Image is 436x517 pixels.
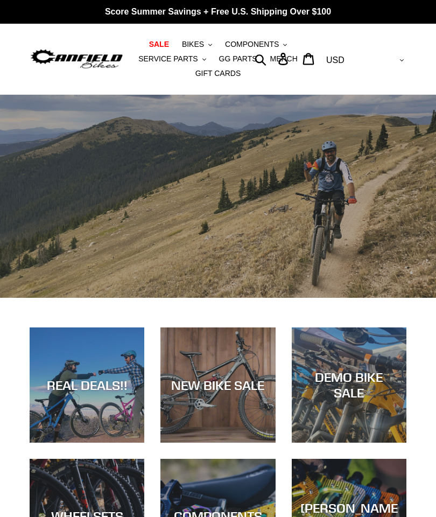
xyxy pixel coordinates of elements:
span: COMPONENTS [225,40,279,49]
div: NEW BIKE SALE [160,378,275,393]
div: DEMO BIKE SALE [292,369,406,401]
div: REAL DEALS!! [30,378,144,393]
span: GG PARTS [219,54,257,64]
span: SALE [149,40,169,49]
button: COMPONENTS [220,37,292,52]
a: SALE [144,37,174,52]
span: SERVICE PARTS [138,54,198,64]
a: DEMO BIKE SALE [292,327,406,442]
span: GIFT CARDS [195,69,241,78]
a: GIFT CARDS [190,66,247,81]
button: SERVICE PARTS [133,52,211,66]
img: Canfield Bikes [30,47,124,71]
a: GG PARTS [214,52,263,66]
a: NEW BIKE SALE [160,327,275,442]
a: REAL DEALS!! [30,327,144,442]
button: BIKES [177,37,217,52]
span: BIKES [182,40,204,49]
